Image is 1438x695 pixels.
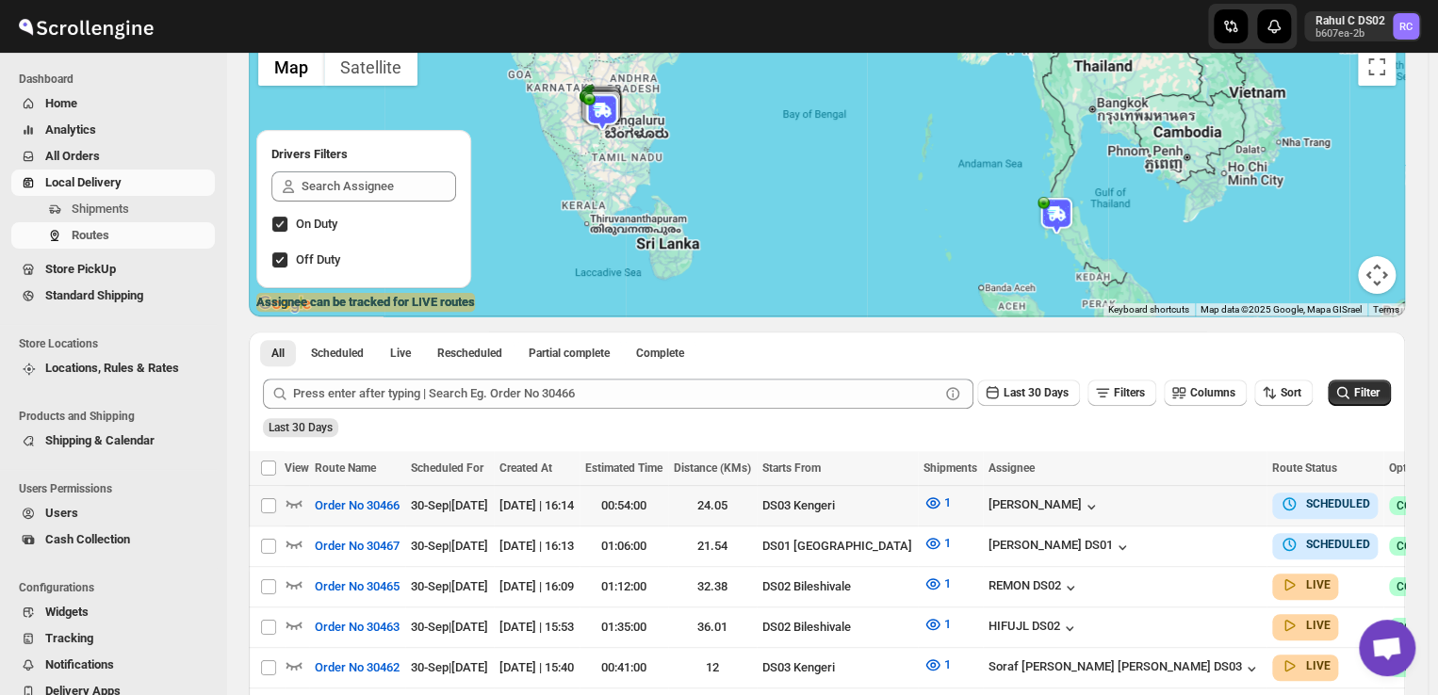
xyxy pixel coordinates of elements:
span: Filters [1114,386,1145,399]
button: Filter [1328,380,1391,406]
button: Shipping & Calendar [11,428,215,454]
span: Local Delivery [45,175,122,189]
div: [DATE] | 16:09 [499,577,574,596]
div: DS02 Bileshivale [762,618,912,637]
span: Standard Shipping [45,288,143,302]
button: 1 [912,650,962,680]
input: Search Assignee [302,171,456,202]
span: Off Duty [296,252,340,267]
span: 1 [944,617,951,631]
span: Map data ©2025 Google, Mapa GISrael [1201,304,1362,315]
span: 1 [944,657,951,671]
img: ScrollEngine [15,3,156,50]
span: Order No 30465 [315,577,400,596]
div: [DATE] | 16:14 [499,496,574,515]
div: 36.01 [674,618,751,637]
span: Order No 30466 [315,496,400,515]
span: Route Status [1272,461,1337,475]
span: Shipments [72,202,129,216]
button: HIFUJL DS02 [989,619,1079,638]
button: Order No 30462 [303,653,411,683]
button: All routes [260,340,296,366]
div: 00:54:00 [585,496,662,515]
div: 00:41:00 [585,658,662,677]
button: [PERSON_NAME] DS01 [989,538,1132,557]
input: Press enter after typing | Search Eg. Order No 30466 [293,379,940,409]
span: Cash Collection [45,532,130,546]
span: All Orders [45,149,100,163]
span: Live [390,346,411,361]
b: SCHEDULED [1306,538,1370,551]
div: 24.05 [674,496,751,515]
div: 01:12:00 [585,577,662,596]
span: 1 [944,536,951,550]
b: LIVE [1306,659,1331,672]
span: Store Locations [19,336,217,351]
button: Widgets [11,599,215,625]
b: LIVE [1306,619,1331,632]
span: Store PickUp [45,262,116,276]
button: SCHEDULED [1280,494,1370,513]
span: Order No 30463 [315,618,400,637]
span: Notifications [45,657,114,671]
button: Order No 30465 [303,572,411,602]
span: Users [45,506,78,520]
span: Routes [72,228,109,242]
div: DS02 Bileshivale [762,577,912,596]
span: 1 [944,495,951,509]
span: Estimated Time [585,461,662,475]
button: Map camera controls [1358,256,1396,294]
div: 32.38 [674,577,751,596]
a: Open this area in Google Maps (opens a new window) [253,292,316,316]
button: Filters [1087,380,1156,406]
span: Created At [499,461,552,475]
button: Users [11,500,215,526]
span: Distance (KMs) [674,461,751,475]
button: Keyboard shortcuts [1108,303,1189,316]
button: Shipments [11,196,215,222]
span: Complete [636,346,684,361]
div: 21.54 [674,537,751,556]
span: Scheduled For [411,461,483,475]
span: Route Name [315,461,376,475]
span: Rescheduled [437,346,502,361]
button: All Orders [11,143,215,170]
span: Sort [1281,386,1301,399]
span: On Duty [296,217,337,231]
button: LIVE [1280,656,1331,675]
span: Dashboard [19,72,217,87]
div: 12 [674,658,751,677]
span: Widgets [45,605,89,619]
div: [DATE] | 15:40 [499,658,574,677]
button: Last 30 Days [977,380,1080,406]
button: Show street map [258,48,324,86]
div: [DATE] | 15:53 [499,618,574,637]
div: DS03 Kengeri [762,658,912,677]
span: Locations, Rules & Rates [45,361,179,375]
button: Show satellite imagery [324,48,417,86]
span: Order No 30462 [315,658,400,677]
a: Terms (opens in new tab) [1373,304,1399,315]
button: Toggle fullscreen view [1358,48,1396,86]
div: REMON DS02 [989,578,1080,597]
span: Configurations [19,580,217,595]
p: Rahul C DS02 [1315,13,1385,28]
button: Routes [11,222,215,249]
h2: Drivers Filters [271,145,456,164]
button: [PERSON_NAME] [989,497,1101,516]
span: Scheduled [311,346,364,361]
b: LIVE [1306,578,1331,591]
b: SCHEDULED [1306,497,1370,510]
button: Cash Collection [11,526,215,553]
span: All [271,346,285,361]
span: Home [45,96,77,110]
text: RC [1399,21,1413,33]
span: Shipments [923,461,977,475]
div: [DATE] | 16:13 [499,537,574,556]
span: 30-Sep | [DATE] [411,579,488,593]
div: Open chat [1359,620,1415,676]
button: LIVE [1280,616,1331,635]
button: SCHEDULED [1280,535,1370,554]
span: Users Permissions [19,481,217,496]
span: 30-Sep | [DATE] [411,620,488,634]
